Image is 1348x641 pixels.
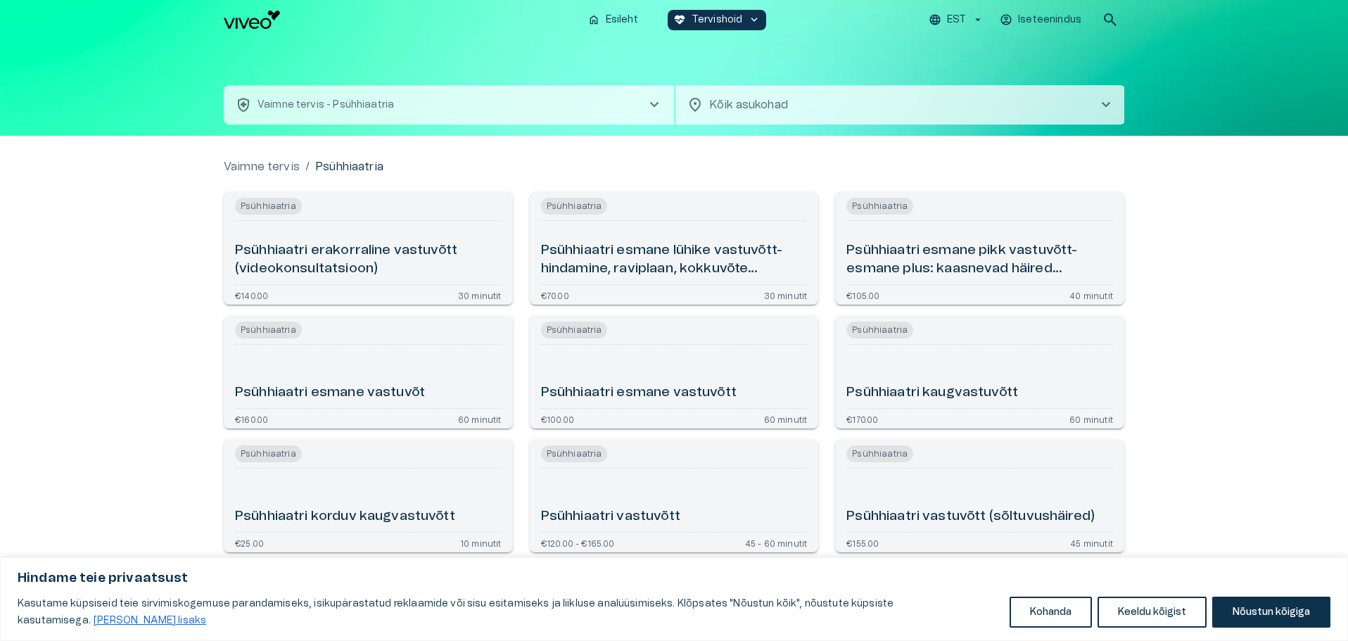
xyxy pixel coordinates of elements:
[846,291,879,299] p: €105.00
[1096,6,1124,34] button: open search modal
[541,291,569,299] p: €70.00
[541,538,615,547] p: €120.00 - €165.00
[72,11,93,23] span: Help
[224,11,280,29] img: Viveo logo
[18,570,1330,587] p: Hindame teie privaatsust
[235,96,252,113] span: health_and_safety
[846,414,878,423] p: €170.00
[460,538,502,547] p: 10 minutit
[709,96,1075,113] p: Kõik asukohad
[846,383,1018,402] h6: Psühhiaatri kaugvastuvõtt
[846,445,913,462] span: Psühhiaatria
[1069,291,1113,299] p: 40 minutit
[235,291,268,299] p: €140.00
[235,445,302,462] span: Psühhiaatria
[541,241,808,279] h6: Psühhiaatri esmane lühike vastuvõtt- hindamine, raviplaan, kokkuvõte (videokonsultatsioon)
[846,322,913,338] span: Psühhiaatria
[541,198,608,215] span: Psühhiaatria
[1069,414,1113,423] p: 60 minutit
[587,13,600,26] span: home
[1070,538,1113,547] p: 45 minutit
[846,538,879,547] p: €155.00
[458,414,502,423] p: 60 minutit
[305,158,310,175] p: /
[541,507,680,526] h6: Psühhiaatri vastuvõtt
[541,414,574,423] p: €100.00
[541,383,737,402] h6: Psühhiaatri esmane vastuvõtt
[257,98,394,113] p: Vaimne tervis - Psühhiaatria
[315,158,383,175] p: Psühhiaatria
[224,11,576,29] a: Navigate to homepage
[530,192,819,305] a: Open service booking details
[673,13,686,26] span: ecg_heart
[846,198,913,215] span: Psühhiaatria
[748,13,761,26] span: keyboard_arrow_down
[224,192,513,305] a: Open service booking details
[235,538,264,547] p: €25.00
[235,241,502,279] h6: Psühhiaatri erakorraline vastuvõtt (videokonsultatsioon)
[998,10,1085,30] button: Iseteenindus
[846,507,1095,526] h6: Psühhiaatri vastuvõtt (sõltuvushäired)
[530,316,819,429] a: Open service booking details
[687,96,704,113] span: location_on
[224,440,513,552] a: Open service booking details
[835,440,1124,552] a: Open service booking details
[835,192,1124,305] a: Open service booking details
[224,85,674,125] button: health_and_safetyVaimne tervis - Psühhiaatriachevron_right
[1212,597,1330,628] button: Nõustun kõigiga
[235,414,268,423] p: €160.00
[692,13,743,27] p: Tervishoid
[947,13,966,27] p: EST
[1018,13,1081,27] p: Iseteenindus
[541,445,608,462] span: Psühhiaatria
[646,96,663,113] span: chevron_right
[745,538,808,547] p: 45 - 60 minutit
[1098,96,1114,113] span: chevron_right
[93,615,207,626] a: Loe lisaks
[541,322,608,338] span: Psühhiaatria
[582,10,645,30] button: homeEsileht
[235,383,425,402] h6: Psühhiaatri esmane vastuvõt
[1098,597,1207,628] button: Keeldu kõigist
[1102,11,1119,28] span: search
[835,316,1124,429] a: Open service booking details
[606,13,638,27] p: Esileht
[764,414,808,423] p: 60 minutit
[235,322,302,338] span: Psühhiaatria
[224,158,300,175] a: Vaimne tervis
[235,198,302,215] span: Psühhiaatria
[458,291,502,299] p: 30 minutit
[18,595,999,629] p: Kasutame küpsiseid teie sirvimiskogemuse parandamiseks, isikupärastatud reklaamide või sisu esita...
[927,10,986,30] button: EST
[224,316,513,429] a: Open service booking details
[846,241,1113,279] h6: Psühhiaatri esmane pikk vastuvõtt- esmane plus: kaasnevad häired (videokonsultatsioon)
[668,10,767,30] button: ecg_heartTervishoidkeyboard_arrow_down
[1010,597,1092,628] button: Kohanda
[764,291,808,299] p: 30 minutit
[235,507,455,526] h6: Psühhiaatri korduv kaugvastuvõtt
